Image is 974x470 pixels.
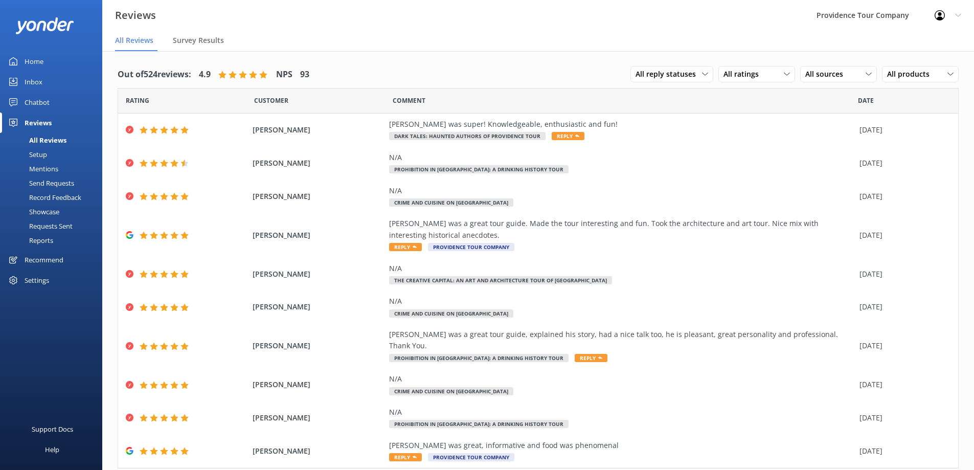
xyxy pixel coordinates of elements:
a: Send Requests [6,176,102,190]
span: Crime and Cuisine on [GEOGRAPHIC_DATA] [389,309,513,318]
div: [PERSON_NAME] was a great tour guide, explained his story, had a nice talk too, he is pleasant, g... [389,329,854,352]
div: All Reviews [6,133,66,147]
span: [PERSON_NAME] [253,301,384,312]
span: All reply statuses [636,69,702,80]
div: N/A [389,407,854,418]
span: Reply [389,453,422,461]
div: N/A [389,373,854,385]
div: [PERSON_NAME] was great, informative and food was phenomenal [389,440,854,451]
span: Reply [575,354,607,362]
span: All sources [805,69,849,80]
a: All Reviews [6,133,102,147]
span: [PERSON_NAME] [253,191,384,202]
span: [PERSON_NAME] [253,158,384,169]
a: Showcase [6,205,102,219]
span: Reply [552,132,584,140]
a: Mentions [6,162,102,176]
a: Setup [6,147,102,162]
div: Chatbot [25,92,50,113]
span: [PERSON_NAME] [253,412,384,423]
h4: 4.9 [199,68,211,81]
span: [PERSON_NAME] [253,445,384,457]
span: Date [254,96,288,105]
a: Record Feedback [6,190,102,205]
div: Settings [25,270,49,290]
div: Reviews [25,113,52,133]
div: Record Feedback [6,190,81,205]
div: Setup [6,147,47,162]
span: Prohibition in [GEOGRAPHIC_DATA]: A Drinking History Tour [389,420,569,428]
span: Date [858,96,874,105]
span: All Reviews [115,35,153,46]
div: [DATE] [859,191,945,202]
span: Crime and Cuisine on [GEOGRAPHIC_DATA] [389,198,513,207]
div: Inbox [25,72,42,92]
span: [PERSON_NAME] [253,268,384,280]
div: Recommend [25,250,63,270]
div: [DATE] [859,268,945,280]
span: All products [887,69,936,80]
h4: 93 [300,68,309,81]
div: [DATE] [859,379,945,390]
span: The Creative Capital: An Art and Architecture Tour of [GEOGRAPHIC_DATA] [389,276,612,284]
span: Question [393,96,425,105]
div: Help [45,439,59,460]
h4: NPS [276,68,292,81]
div: [DATE] [859,124,945,136]
span: Providence Tour Company [428,453,514,461]
div: Home [25,51,43,72]
div: Mentions [6,162,58,176]
div: [PERSON_NAME] was super! Knowledgeable, enthusiastic and fun! [389,119,854,130]
span: [PERSON_NAME] [253,230,384,241]
div: Reports [6,233,53,248]
span: Prohibition in [GEOGRAPHIC_DATA]: A Drinking History Tour [389,165,569,173]
h3: Reviews [115,7,156,24]
div: [DATE] [859,230,945,241]
span: Dark Tales: Haunted Authors of Providence Tour [389,132,546,140]
a: Requests Sent [6,219,102,233]
div: [DATE] [859,340,945,351]
div: [DATE] [859,158,945,169]
div: [DATE] [859,301,945,312]
a: Reports [6,233,102,248]
h4: Out of 524 reviews: [118,68,191,81]
div: [DATE] [859,412,945,423]
div: Send Requests [6,176,74,190]
div: N/A [389,263,854,274]
img: yonder-white-logo.png [15,17,74,34]
span: [PERSON_NAME] [253,124,384,136]
div: N/A [389,152,854,163]
span: All ratings [723,69,765,80]
span: Date [126,96,149,105]
span: [PERSON_NAME] [253,379,384,390]
span: Prohibition in [GEOGRAPHIC_DATA]: A Drinking History Tour [389,354,569,362]
span: Crime and Cuisine on [GEOGRAPHIC_DATA] [389,387,513,395]
div: N/A [389,185,854,196]
span: Reply [389,243,422,251]
div: N/A [389,296,854,307]
span: Survey Results [173,35,224,46]
div: Showcase [6,205,59,219]
div: [DATE] [859,445,945,457]
div: Requests Sent [6,219,73,233]
span: Providence Tour Company [428,243,514,251]
span: [PERSON_NAME] [253,340,384,351]
div: Support Docs [32,419,73,439]
div: [PERSON_NAME] was a great tour guide. Made the tour interesting and fun. Took the architecture an... [389,218,854,241]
